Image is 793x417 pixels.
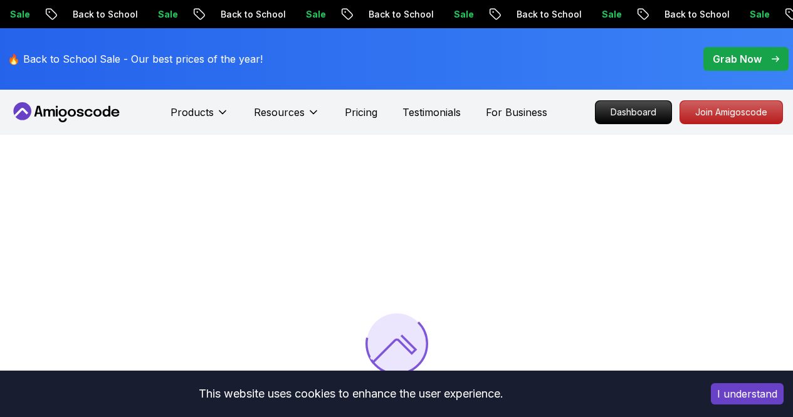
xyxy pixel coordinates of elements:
button: Accept cookies [711,383,784,404]
p: Join Amigoscode [680,101,782,124]
p: Back to School [200,8,285,21]
button: Resources [254,105,320,130]
p: Back to School [644,8,729,21]
p: Sale [581,8,621,21]
p: Dashboard [596,101,671,124]
p: Sale [729,8,769,21]
a: Pricing [345,105,377,120]
a: Join Amigoscode [680,100,783,124]
div: This website uses cookies to enhance the user experience. [9,380,692,408]
p: Products [171,105,214,120]
a: For Business [486,105,547,120]
p: Back to School [52,8,137,21]
p: Sale [285,8,325,21]
p: Back to School [348,8,433,21]
p: Grab Now [713,51,762,66]
p: 🔥 Back to School Sale - Our best prices of the year! [8,51,263,66]
a: Testimonials [402,105,461,120]
button: Products [171,105,229,130]
a: Dashboard [595,100,672,124]
p: Sale [137,8,177,21]
p: Resources [254,105,305,120]
p: Back to School [496,8,581,21]
p: Sale [433,8,473,21]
